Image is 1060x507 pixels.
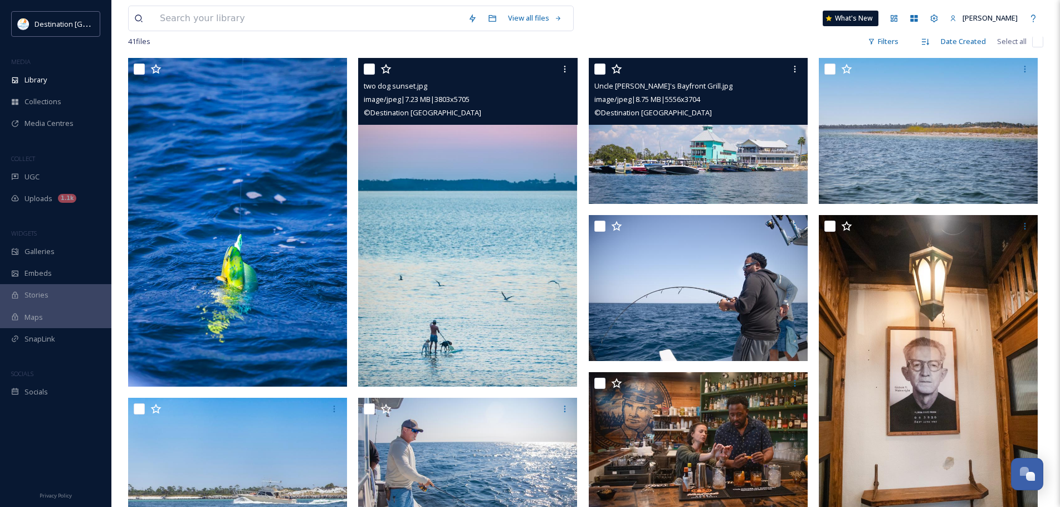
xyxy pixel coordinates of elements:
div: Filters [862,31,904,52]
span: [PERSON_NAME] [963,13,1018,23]
img: Mahi Mahi.jpg [128,58,347,387]
span: COLLECT [11,154,35,163]
span: image/jpeg | 7.23 MB | 3803 x 5705 [364,94,470,104]
span: Select all [997,36,1027,47]
span: Uncle [PERSON_NAME]'s Bayfront Grill.jpg [594,81,732,91]
div: Date Created [935,31,991,52]
a: What's New [823,11,878,26]
span: image/jpeg | 8.75 MB | 5556 x 3704 [594,94,700,104]
span: Stories [25,290,48,300]
span: MEDIA [11,57,31,66]
span: Embeds [25,268,52,279]
img: download.png [18,18,29,30]
span: Library [25,75,47,85]
span: Galleries [25,246,55,257]
img: Sandy Point St Andrews State Park.jpg [819,58,1038,204]
span: Destination [GEOGRAPHIC_DATA] [35,18,145,29]
a: Privacy Policy [40,488,72,501]
a: View all files [502,7,568,29]
span: Uploads [25,193,52,204]
a: [PERSON_NAME] [944,7,1023,29]
span: Media Centres [25,118,74,129]
span: 41 file s [128,36,150,47]
span: UGC [25,172,40,182]
img: Uncle Ernie's Bayfront Grill.jpg [589,58,808,204]
span: © Destination [GEOGRAPHIC_DATA] [594,108,712,118]
span: © Destination [GEOGRAPHIC_DATA] [364,108,481,118]
span: Privacy Policy [40,492,72,499]
span: WIDGETS [11,229,37,237]
img: hook and cook 09.jpg [589,215,808,361]
input: Search your library [154,6,462,31]
span: Collections [25,96,61,107]
span: SOCIALS [11,369,33,378]
img: two dog sunset.jpg [358,58,577,387]
span: SnapLink [25,334,55,344]
button: Open Chat [1011,458,1043,490]
span: Socials [25,387,48,397]
div: 1.1k [58,194,76,203]
span: two dog sunset.jpg [364,81,427,91]
span: Maps [25,312,43,323]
